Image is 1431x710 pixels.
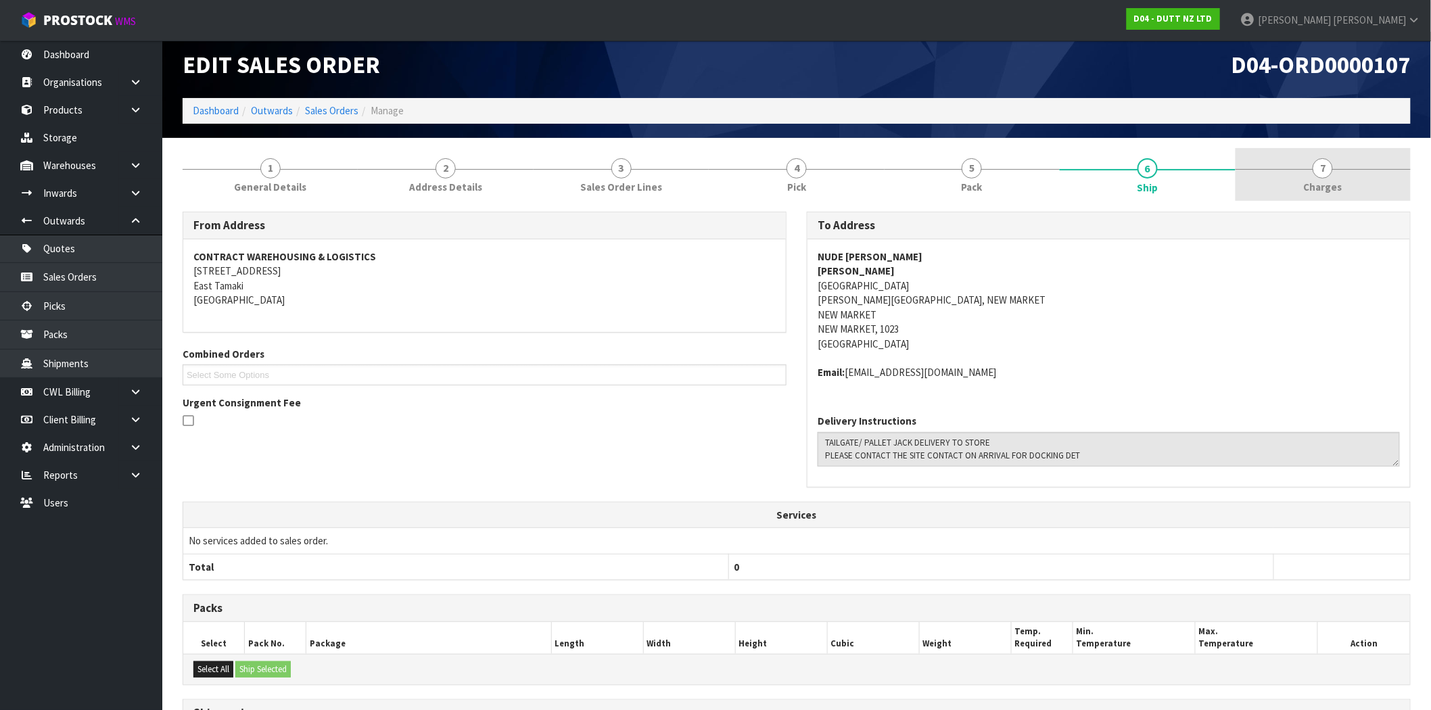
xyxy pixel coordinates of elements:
[818,219,1400,232] h3: To Address
[235,661,291,678] button: Ship Selected
[1011,622,1073,654] th: Temp. Required
[818,264,895,277] strong: [PERSON_NAME]
[436,158,456,179] span: 2
[734,561,740,573] span: 0
[1313,158,1333,179] span: 7
[115,15,136,28] small: WMS
[1127,8,1220,30] a: D04 - DUTT NZ LTD
[193,661,233,678] button: Select All
[1304,180,1342,194] span: Charges
[551,622,643,654] th: Length
[827,622,919,654] th: Cubic
[1258,14,1331,26] span: [PERSON_NAME]
[962,180,983,194] span: Pack
[1073,622,1195,654] th: Min. Temperature
[818,250,1400,351] address: [GEOGRAPHIC_DATA] [PERSON_NAME][GEOGRAPHIC_DATA], NEW MARKET NEW MARKET NEW MARKET, 1023 [GEOGRAP...
[183,528,1410,554] td: No services added to sales order.
[1134,13,1213,24] strong: D04 - DUTT NZ LTD
[962,158,982,179] span: 5
[193,219,776,232] h3: From Address
[245,622,306,654] th: Pack No.
[409,180,482,194] span: Address Details
[1137,158,1158,179] span: 6
[371,104,404,117] span: Manage
[1318,622,1410,654] th: Action
[183,502,1410,528] th: Services
[183,347,264,361] label: Combined Orders
[234,180,306,194] span: General Details
[193,250,776,308] address: [STREET_ADDRESS] East Tamaki [GEOGRAPHIC_DATA]
[20,11,37,28] img: cube-alt.png
[193,104,239,117] a: Dashboard
[183,554,728,579] th: Total
[305,104,358,117] a: Sales Orders
[183,622,245,654] th: Select
[787,158,807,179] span: 4
[183,396,301,410] label: Urgent Consignment Fee
[787,180,806,194] span: Pick
[251,104,293,117] a: Outwards
[1196,622,1318,654] th: Max. Temperature
[580,180,662,194] span: Sales Order Lines
[818,366,845,379] strong: email
[1333,14,1406,26] span: [PERSON_NAME]
[43,11,112,29] span: ProStock
[1137,181,1158,195] span: Ship
[818,365,1400,379] address: [EMAIL_ADDRESS][DOMAIN_NAME]
[193,250,376,263] strong: CONTRACT WAREHOUSING & LOGISTICS
[260,158,281,179] span: 1
[818,250,922,263] strong: NUDE [PERSON_NAME]
[306,622,551,654] th: Package
[919,622,1011,654] th: Weight
[1231,50,1411,79] span: D04-ORD0000107
[183,50,380,79] span: Edit Sales Order
[611,158,632,179] span: 3
[643,622,735,654] th: Width
[735,622,827,654] th: Height
[193,602,1400,615] h3: Packs
[818,414,916,428] label: Delivery Instructions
